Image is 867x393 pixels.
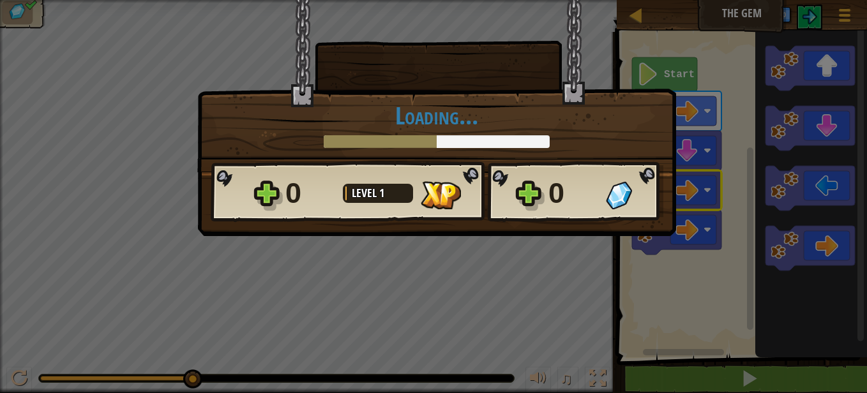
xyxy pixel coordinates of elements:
[211,102,663,129] h1: Loading...
[352,185,379,201] span: Level
[606,181,632,209] img: Gems Gained
[421,181,461,209] img: XP Gained
[285,173,335,214] div: 0
[379,185,384,201] span: 1
[548,173,598,214] div: 0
